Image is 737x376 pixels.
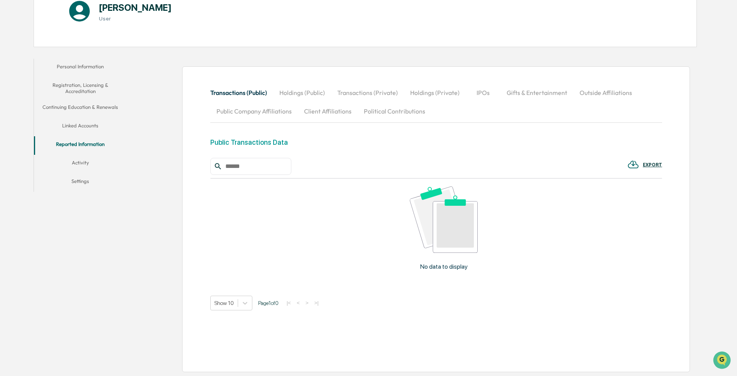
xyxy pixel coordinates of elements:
[466,83,500,102] button: IPOs
[99,15,172,22] h3: User
[358,102,431,120] button: Political Contributions
[34,173,127,192] button: Settings
[34,59,127,192] div: secondary tabs example
[258,300,279,306] span: Page 1 of 0
[284,300,293,306] button: |<
[8,98,14,104] div: 🖐️
[500,83,573,102] button: Gifts & Entertainment
[643,162,662,168] div: EXPORT
[8,16,140,29] p: How can we help?
[34,59,127,77] button: Personal Information
[56,98,62,104] div: 🗄️
[34,77,127,99] button: Registration, Licensing & Accreditation
[5,109,52,123] a: 🔎Data Lookup
[404,83,466,102] button: Holdings (Private)
[34,118,127,136] button: Linked Accounts
[20,35,127,43] input: Clear
[8,113,14,119] div: 🔎
[26,59,127,67] div: Start new chat
[54,130,93,137] a: Powered byPylon
[712,351,733,371] iframe: Open customer support
[131,61,140,71] button: Start new chat
[303,300,311,306] button: >
[294,300,302,306] button: <
[64,97,96,105] span: Attestations
[8,59,22,73] img: 1746055101610-c473b297-6a78-478c-a979-82029cc54cd1
[15,97,50,105] span: Preclearance
[573,83,638,102] button: Outside Affiliations
[53,94,99,108] a: 🗄️Attestations
[77,131,93,137] span: Pylon
[210,138,288,146] div: Public Transactions Data
[331,83,404,102] button: Transactions (Private)
[34,136,127,155] button: Reported Information
[312,300,321,306] button: >|
[5,94,53,108] a: 🖐️Preclearance
[273,83,331,102] button: Holdings (Public)
[26,67,98,73] div: We're available if you need us!
[15,112,49,120] span: Data Lookup
[99,2,172,13] h1: [PERSON_NAME]
[627,159,639,170] img: EXPORT
[34,99,127,118] button: Continuing Education & Renewals
[298,102,358,120] button: Client Affiliations
[210,83,273,102] button: Transactions (Public)
[420,263,468,270] p: No data to display
[210,83,662,120] div: secondary tabs example
[210,102,298,120] button: Public Company Affiliations
[410,186,478,252] img: No data
[34,155,127,173] button: Activity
